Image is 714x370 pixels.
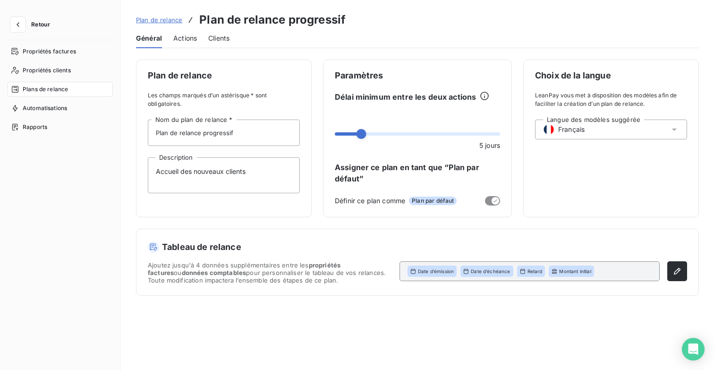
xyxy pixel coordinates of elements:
a: Propriétés factures [8,44,113,59]
span: Assigner ce plan en tant que “Plan par défaut” [335,162,500,184]
span: Rapports [23,123,47,131]
span: Retard [527,268,543,275]
span: Actions [173,34,197,43]
span: propriétés factures [148,261,340,276]
button: Retour [8,17,58,32]
span: Choix de la langue [535,71,687,80]
span: Propriétés factures [23,47,76,56]
div: Open Intercom Messenger [682,338,705,361]
span: Clients [208,34,229,43]
h3: Plan de relance progressif [199,11,346,28]
a: Rapports [8,120,113,135]
span: Automatisations [23,104,67,112]
span: Les champs marqués d’un astérisque * sont obligatoires. [148,91,300,108]
span: Retour [31,22,50,27]
span: Paramètres [335,71,500,80]
span: Montant initial [559,268,591,275]
span: Plans de relance [23,85,68,94]
span: Ajoutez jusqu'à 4 données supplémentaires entre les ou pour personnaliser le tableau de vos relan... [148,261,392,284]
textarea: Accueil des nouveaux clients [148,157,300,193]
a: Plans de relance [8,82,113,97]
input: placeholder [148,120,300,146]
span: Délai minimum entre les deux actions [335,91,476,103]
a: Plan de relance [136,15,182,25]
span: données comptables [182,269,246,276]
span: 5 jours [479,140,500,150]
span: Général [136,34,162,43]
span: Propriétés clients [23,66,71,75]
span: Plan de relance [136,16,182,24]
a: Propriétés clients [8,63,113,78]
span: Date d’émission [418,268,454,275]
span: Définir ce plan comme [335,196,405,206]
span: Plan par défaut [409,197,457,205]
span: Français [558,125,585,134]
span: Date d’échéance [471,268,510,275]
a: Automatisations [8,101,113,116]
span: Plan de relance [148,71,300,80]
h5: Tableau de relance [148,241,687,254]
span: LeanPay vous met à disposition des modèles afin de faciliter la création d’un plan de relance. [535,91,687,108]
